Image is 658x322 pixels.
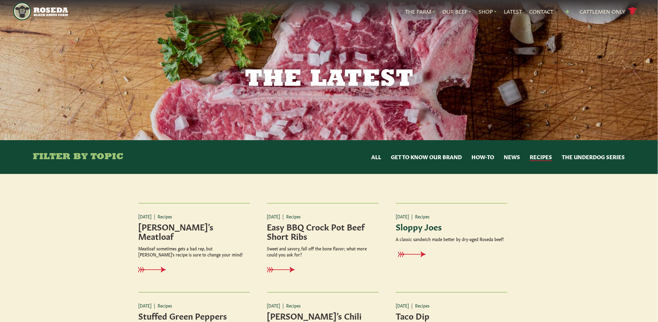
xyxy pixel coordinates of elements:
[405,8,435,15] a: The Farm
[267,302,379,308] p: [DATE] Recipes
[138,213,250,219] p: [DATE] Recipes
[13,2,68,20] img: https://roseda.com/wp-content/uploads/2021/05/roseda-25-header.png
[371,153,381,161] button: All
[138,222,250,240] h4: [PERSON_NAME]’s Meatloaf
[442,8,471,15] a: Our Beef
[396,302,507,308] p: [DATE] Recipes
[471,153,494,161] button: How-to
[174,68,484,92] h1: The Latest
[154,213,155,219] span: |
[33,152,123,162] h4: Filter By Topic
[396,222,507,231] h4: Sloppy Joes
[391,153,462,161] button: Get to Know Our Brand
[504,153,520,161] button: News
[138,311,250,320] h4: Stuffed Green Peppers
[267,213,379,219] p: [DATE] Recipes
[154,302,155,308] span: |
[138,245,250,257] p: Meatloaf sometimes gets a bad rep, but [PERSON_NAME]’s recipe is sure to change your mind!
[393,203,522,277] a: [DATE]|Recipes Sloppy Joes A classic sandwich made better by dry-aged Roseda beef!
[138,302,250,308] p: [DATE] Recipes
[530,153,552,161] button: Recipes
[504,8,522,15] a: Latest
[396,213,507,219] p: [DATE] Recipes
[396,311,507,320] h4: Taco Dip
[283,213,284,219] span: |
[580,6,637,17] a: Cattlemen Only
[411,213,413,219] span: |
[396,236,507,242] p: A classic sandwich made better by dry-aged Roseda beef!
[529,8,553,15] a: Contact
[411,302,413,308] span: |
[562,153,625,161] button: The UnderDog Series
[267,245,379,257] p: Sweet and savory, fall off the bone flavor; what more could you ask for?
[265,203,394,292] a: [DATE]|Recipes Easy BBQ Crock Pot Beef Short Ribs Sweet and savory, fall off the bone flavor; wha...
[267,222,379,240] h4: Easy BBQ Crock Pot Beef Short Ribs
[283,302,284,308] span: |
[136,203,265,292] a: [DATE]|Recipes [PERSON_NAME]’s Meatloaf Meatloaf sometimes gets a bad rep, but [PERSON_NAME]’s re...
[478,8,497,15] a: Shop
